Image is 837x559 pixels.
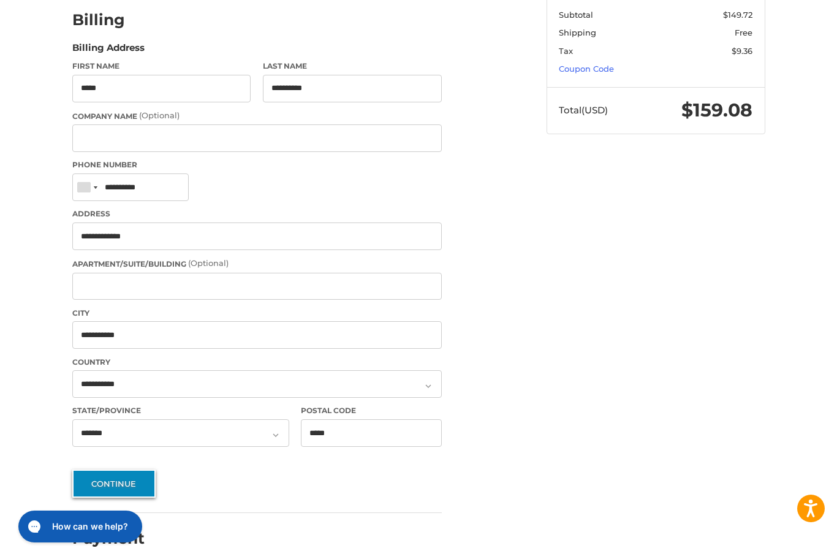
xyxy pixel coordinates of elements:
[72,41,145,61] legend: Billing Address
[72,308,442,319] label: City
[72,10,144,29] h2: Billing
[263,61,442,72] label: Last Name
[723,10,752,20] span: $149.72
[559,10,593,20] span: Subtotal
[139,110,180,120] small: (Optional)
[72,470,156,498] button: Continue
[72,61,251,72] label: First Name
[12,506,146,547] iframe: Gorgias live chat messenger
[681,99,752,121] span: $159.08
[559,46,573,56] span: Tax
[188,258,229,268] small: (Optional)
[72,405,289,416] label: State/Province
[72,110,442,122] label: Company Name
[301,405,442,416] label: Postal Code
[735,28,752,37] span: Free
[559,28,596,37] span: Shipping
[559,64,614,74] a: Coupon Code
[732,46,752,56] span: $9.36
[559,104,608,116] span: Total (USD)
[72,208,442,219] label: Address
[72,357,442,368] label: Country
[72,257,442,270] label: Apartment/Suite/Building
[72,159,442,170] label: Phone Number
[736,526,837,559] iframe: Google Customer Reviews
